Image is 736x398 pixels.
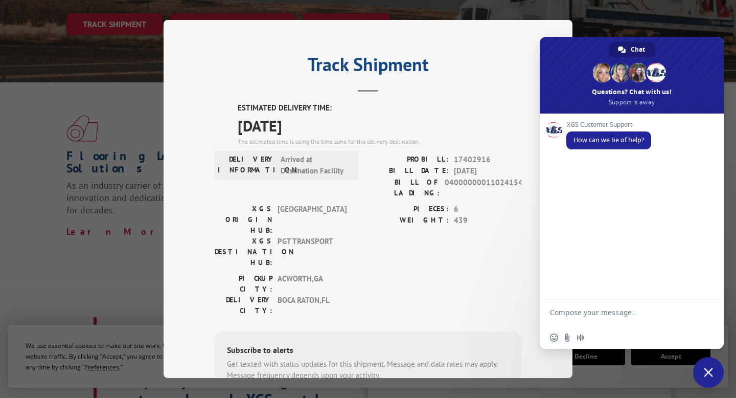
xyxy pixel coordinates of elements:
[550,334,558,342] span: Insert an emoji
[215,235,272,268] label: XGS DESTINATION HUB:
[368,215,449,227] label: WEIGHT:
[368,153,449,165] label: PROBILL:
[238,102,521,114] label: ESTIMATED DELIVERY TIME:
[563,334,571,342] span: Send a file
[454,165,521,177] span: [DATE]
[609,42,655,57] div: Chat
[368,203,449,215] label: PIECES:
[278,294,347,316] span: BOCA RATON , FL
[368,176,440,198] label: BILL OF LADING:
[631,42,645,57] span: Chat
[278,273,347,294] span: ACWORTH , GA
[454,203,521,215] span: 6
[218,153,275,176] label: DELIVERY INFORMATION:
[454,153,521,165] span: 17402916
[693,357,724,388] div: Close chat
[227,343,509,358] div: Subscribe to alerts
[238,137,521,146] div: The estimated time is using the time zone for the delivery destination.
[445,176,521,198] span: 04000000011024154
[454,215,521,227] span: 439
[238,114,521,137] span: [DATE]
[215,57,521,77] h2: Track Shipment
[573,136,644,144] span: How can we be of help?
[278,203,347,235] span: [GEOGRAPHIC_DATA]
[215,294,272,316] label: DELIVERY CITY:
[278,235,347,268] span: PGT TRANSPORT
[550,308,691,326] textarea: Compose your message...
[281,153,350,176] span: Arrived at Destination Facility
[577,334,585,342] span: Audio message
[566,121,651,128] span: XGS Customer Support
[227,358,509,381] div: Get texted with status updates for this shipment. Message and data rates may apply. Message frequ...
[215,273,272,294] label: PICKUP CITY:
[368,165,449,177] label: BILL DATE:
[548,33,560,60] button: Close modal
[215,203,272,235] label: XGS ORIGIN HUB:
